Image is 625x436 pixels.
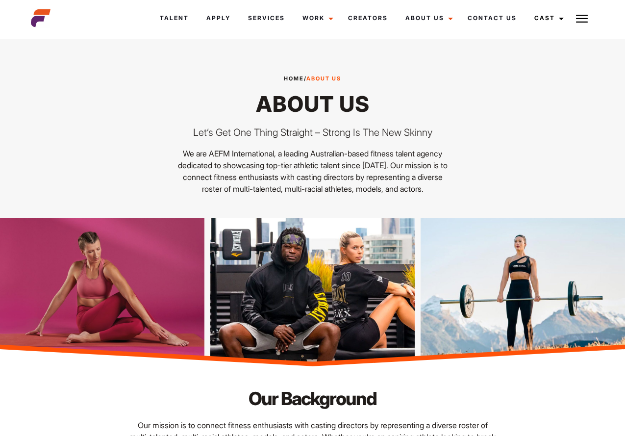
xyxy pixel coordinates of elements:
a: Contact Us [459,5,525,31]
h1: About us [175,91,450,117]
p: Let’s Get One Thing Straight – Strong Is The New Skinny [175,125,450,140]
a: Work [294,5,339,31]
img: cropped-aefm-brand-fav-22-square.png [31,8,50,28]
span: / [284,75,341,83]
a: Services [239,5,294,31]
a: Cast [525,5,570,31]
a: About Us [397,5,459,31]
a: Apply [198,5,239,31]
strong: About Us [306,75,341,82]
a: Creators [339,5,397,31]
a: Talent [151,5,198,31]
h2: Our Background [127,386,499,411]
p: We are AEFM International, a leading Australian-based fitness talent agency dedicated to showcasi... [175,148,450,195]
img: Burger icon [576,13,588,25]
a: Home [284,75,304,82]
